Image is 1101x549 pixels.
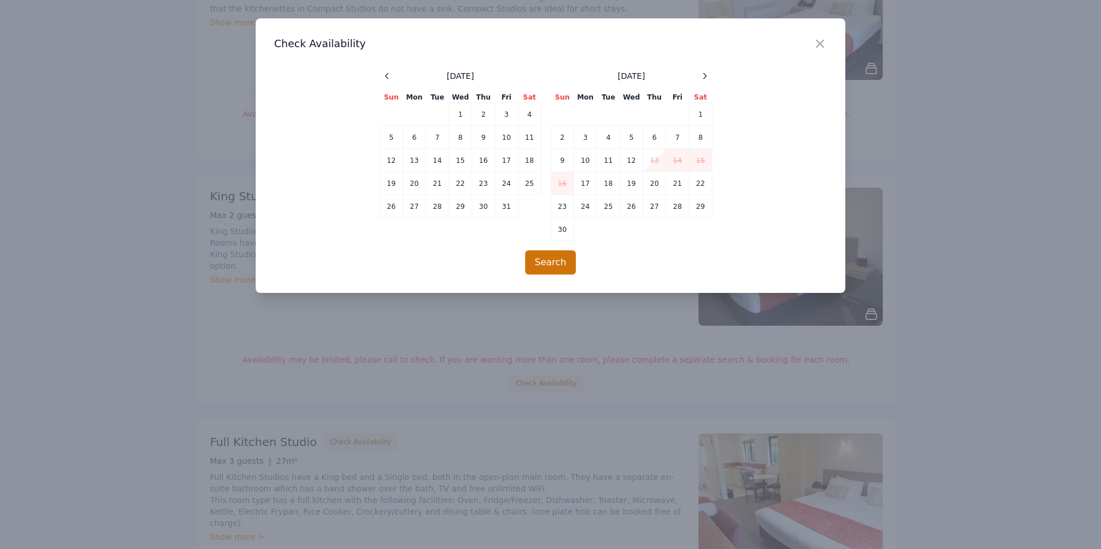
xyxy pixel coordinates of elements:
[597,126,620,149] td: 4
[380,149,403,172] td: 12
[495,103,518,126] td: 3
[620,126,643,149] td: 5
[449,195,472,218] td: 29
[620,172,643,195] td: 19
[574,195,597,218] td: 24
[643,172,666,195] td: 20
[518,126,541,149] td: 11
[643,126,666,149] td: 6
[518,92,541,103] th: Sat
[643,195,666,218] td: 27
[495,149,518,172] td: 17
[643,149,666,172] td: 13
[403,172,426,195] td: 20
[689,126,712,149] td: 8
[525,250,576,274] button: Search
[689,92,712,103] th: Sat
[472,126,495,149] td: 9
[597,149,620,172] td: 11
[403,195,426,218] td: 27
[449,126,472,149] td: 8
[495,172,518,195] td: 24
[472,172,495,195] td: 23
[495,92,518,103] th: Fri
[403,126,426,149] td: 6
[518,172,541,195] td: 25
[426,195,449,218] td: 28
[666,92,689,103] th: Fri
[426,172,449,195] td: 21
[666,126,689,149] td: 7
[274,37,827,51] h3: Check Availability
[574,126,597,149] td: 3
[574,92,597,103] th: Mon
[518,103,541,126] td: 4
[551,218,574,241] td: 30
[449,149,472,172] td: 15
[620,195,643,218] td: 26
[618,70,645,82] span: [DATE]
[551,126,574,149] td: 2
[380,172,403,195] td: 19
[574,149,597,172] td: 10
[643,92,666,103] th: Thu
[426,92,449,103] th: Tue
[380,126,403,149] td: 5
[597,92,620,103] th: Tue
[403,149,426,172] td: 13
[666,195,689,218] td: 28
[472,195,495,218] td: 30
[597,172,620,195] td: 18
[518,149,541,172] td: 18
[472,149,495,172] td: 16
[689,149,712,172] td: 15
[449,92,472,103] th: Wed
[689,195,712,218] td: 29
[472,103,495,126] td: 2
[426,149,449,172] td: 14
[380,195,403,218] td: 26
[495,195,518,218] td: 31
[449,103,472,126] td: 1
[597,195,620,218] td: 25
[551,172,574,195] td: 16
[620,92,643,103] th: Wed
[666,172,689,195] td: 21
[620,149,643,172] td: 12
[551,92,574,103] th: Sun
[495,126,518,149] td: 10
[449,172,472,195] td: 22
[403,92,426,103] th: Mon
[551,195,574,218] td: 23
[666,149,689,172] td: 14
[689,103,712,126] td: 1
[689,172,712,195] td: 22
[447,70,474,82] span: [DATE]
[551,149,574,172] td: 9
[426,126,449,149] td: 7
[574,172,597,195] td: 17
[472,92,495,103] th: Thu
[380,92,403,103] th: Sun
